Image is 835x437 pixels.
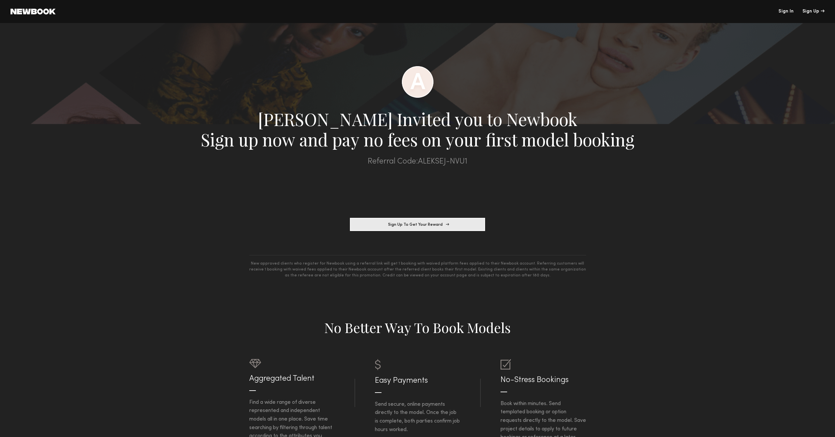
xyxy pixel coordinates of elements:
[501,376,586,392] div: No-Stress Bookings
[802,9,824,14] div: Sign Up
[350,218,485,231] button: Sign Up To Get Your Reward
[11,109,824,150] div: [PERSON_NAME] Invited you to Newbook Sign up now and pay no fees on your first model booking
[375,377,460,393] div: Easy Payments
[249,255,586,284] section: New approved clients who register for Newbook using a referral link will get 1 booking with waive...
[249,375,335,391] div: Aggregated Talent
[375,400,460,434] div: Send secure, online payments directly to the model. Once the job is complete, both parties confir...
[778,9,794,14] a: Sign In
